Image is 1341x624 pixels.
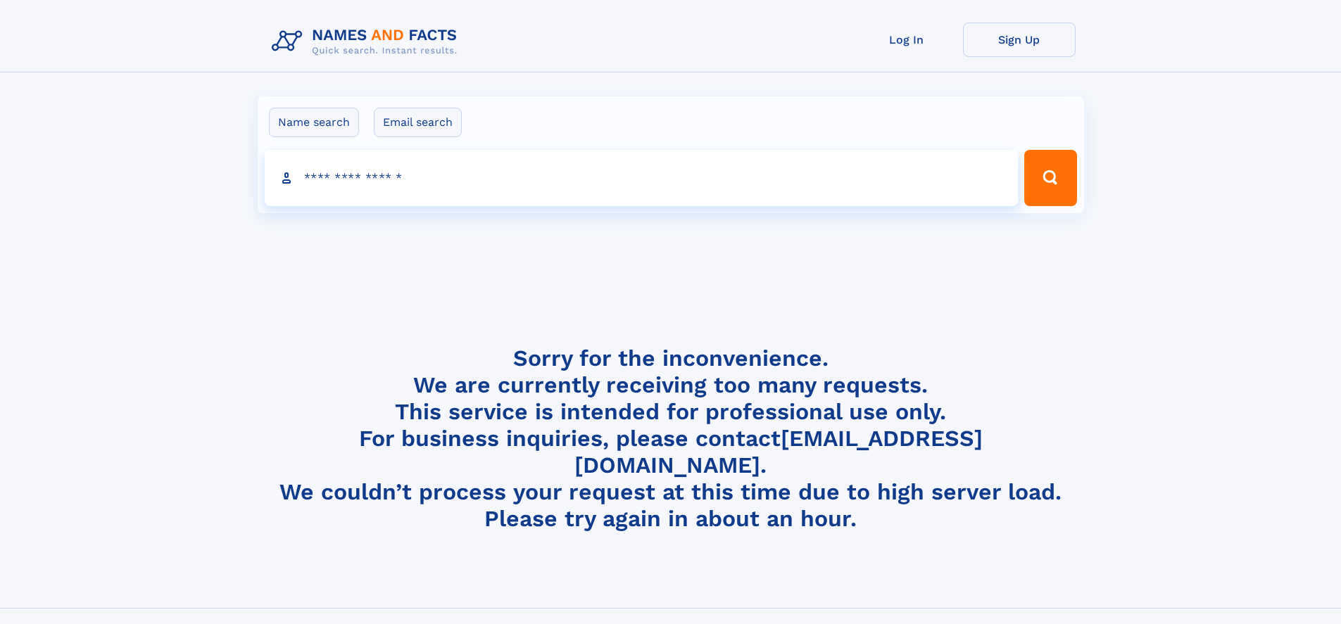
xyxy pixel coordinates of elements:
[266,23,469,61] img: Logo Names and Facts
[269,108,359,137] label: Name search
[963,23,1076,57] a: Sign Up
[1024,150,1076,206] button: Search Button
[850,23,963,57] a: Log In
[574,425,983,478] a: [EMAIL_ADDRESS][DOMAIN_NAME]
[265,150,1019,206] input: search input
[374,108,462,137] label: Email search
[266,345,1076,533] h4: Sorry for the inconvenience. We are currently receiving too many requests. This service is intend...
